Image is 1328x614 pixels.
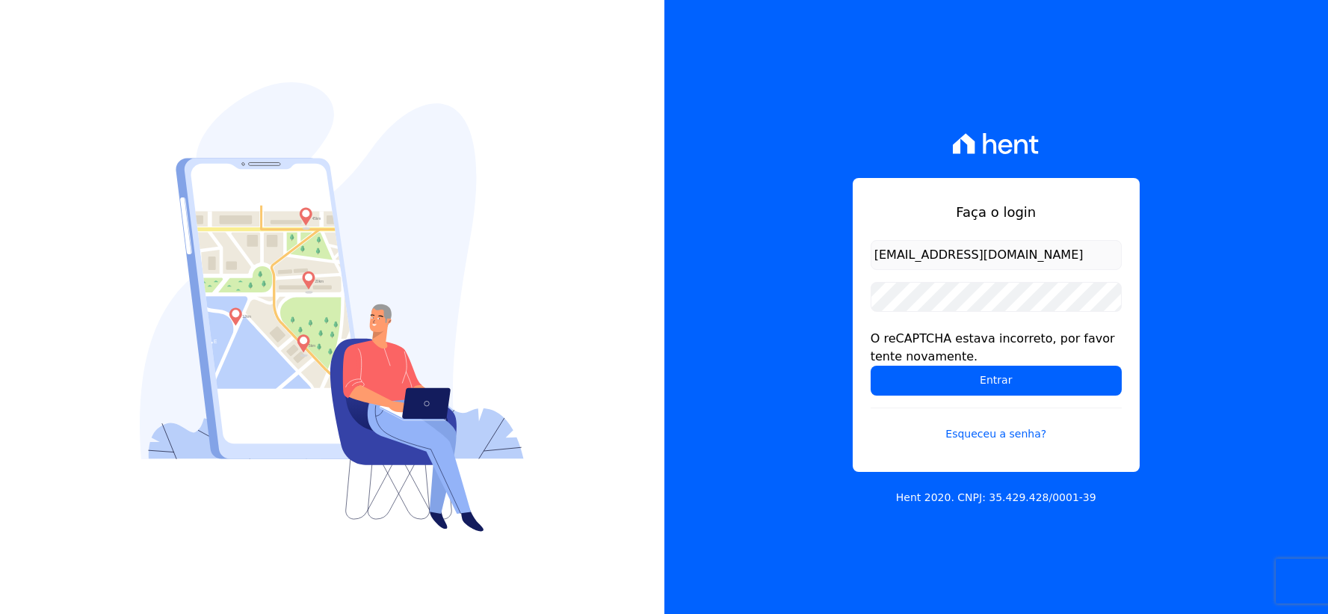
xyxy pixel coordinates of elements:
h1: Faça o login [871,202,1122,222]
p: Hent 2020. CNPJ: 35.429.428/0001-39 [896,490,1096,506]
input: Email [871,240,1122,270]
a: Esqueceu a senha? [871,408,1122,442]
img: Login [140,82,524,532]
input: Entrar [871,366,1122,396]
div: O reCAPTCHA estava incorreto, por favor tente novamente. [871,330,1122,366]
